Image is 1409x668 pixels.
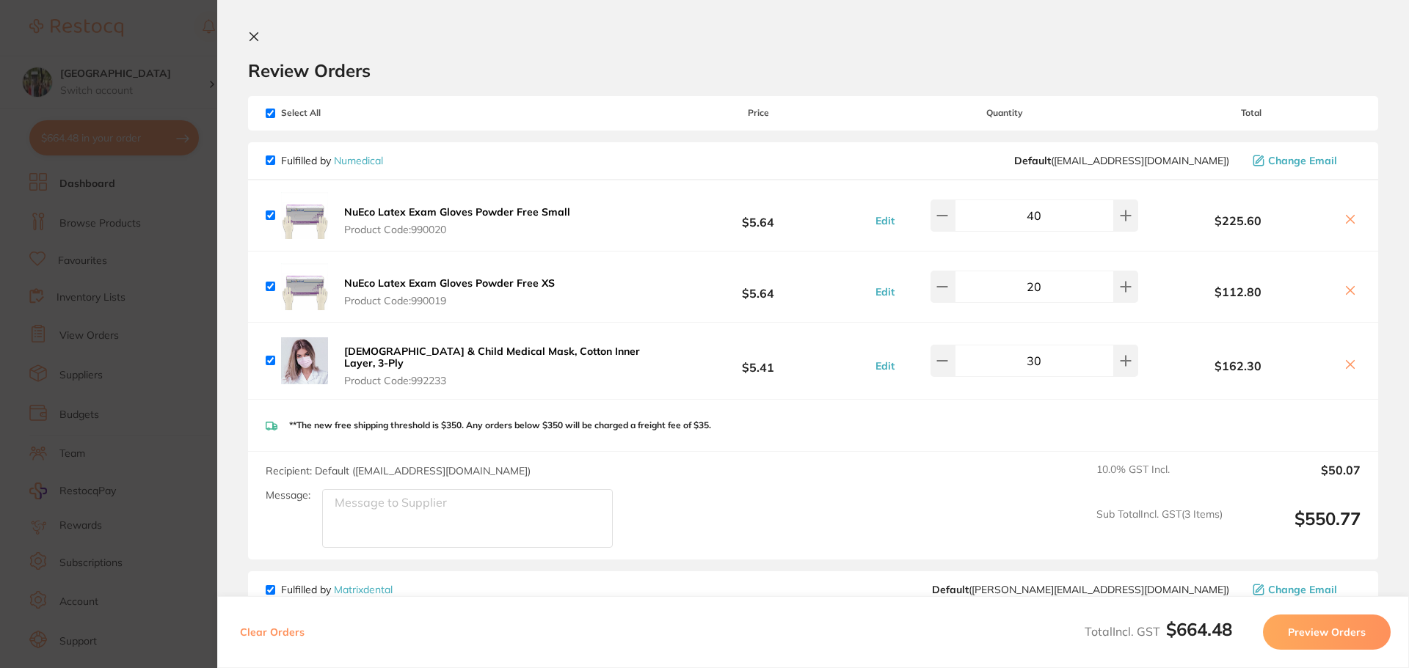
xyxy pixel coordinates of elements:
span: 10.0 % GST Incl. [1096,463,1223,496]
b: Default [932,583,969,596]
b: [DEMOGRAPHIC_DATA] & Child Medical Mask, Cotton Inner Layer, 3-Ply [344,345,640,370]
img: cTJ1cTRmMg [281,263,328,310]
b: NuEco Latex Exam Gloves Powder Free XS [344,276,555,290]
img: Profile image for Restocq [33,26,57,50]
i: Discount will be applied on the supplier’s end. [64,124,252,150]
img: a3R3d21kdA [281,337,328,384]
div: 🌱Get 20% off all RePractice products on Restocq until [DATE]. Simply head to Browse Products and ... [64,66,261,153]
a: Matrixdental [334,583,393,596]
div: message notification from Restocq, 2d ago. Hi Bev, Choose a greener path in healthcare! 🌱Get 20% ... [22,13,272,271]
span: peter@matrixdental.com.au [932,584,1229,595]
a: Numedical [334,154,383,167]
b: $5.41 [649,347,867,374]
span: Total [1142,108,1361,118]
output: $550.77 [1234,508,1361,548]
span: Recipient: Default ( [EMAIL_ADDRESS][DOMAIN_NAME] ) [266,464,531,477]
b: $225.60 [1142,214,1334,227]
span: Change Email [1268,155,1337,166]
p: Fulfilled by [281,584,393,595]
img: aDNra2V2Mw [281,192,328,239]
button: Preview Orders [1263,614,1391,650]
span: Quantity [868,108,1142,118]
button: NuEco Latex Exam Gloves Powder Free XS Product Code:990019 [340,276,559,307]
button: Edit [871,285,899,298]
b: $112.80 [1142,285,1334,298]
b: NuEco Latex Exam Gloves Powder Free Small [344,205,570,219]
span: Product Code: 992233 [344,375,644,386]
button: NuEco Latex Exam Gloves Powder Free Small Product Code:990020 [340,205,575,236]
b: Default [1014,154,1051,167]
div: Message content [64,23,261,243]
button: Change Email [1248,154,1361,167]
h2: Review Orders [248,59,1378,81]
button: Edit [871,359,899,372]
span: Product Code: 990020 [344,224,570,235]
div: Choose a greener path in healthcare! [64,44,261,59]
span: Change Email [1268,584,1337,595]
button: Change Email [1248,583,1361,596]
button: Edit [871,214,899,227]
span: Product Code: 990019 [344,295,555,307]
button: [DEMOGRAPHIC_DATA] & Child Medical Mask, Cotton Inner Layer, 3-Ply Product Code:992233 [340,345,649,387]
b: $5.64 [649,273,867,300]
button: Clear Orders [236,614,309,650]
span: Select All [266,108,412,118]
p: **The new free shipping threshold is $350. Any orders below $350 will be charged a freight fee of... [289,420,711,430]
output: $50.07 [1234,463,1361,496]
b: $162.30 [1142,359,1334,372]
b: $664.48 [1166,618,1232,640]
p: Message from Restocq, sent 2d ago [64,249,261,262]
b: $5.64 [649,202,867,229]
span: orders@numedical.com.au [1014,155,1229,166]
label: Message: [266,489,310,502]
span: Sub Total Incl. GST ( 3 Items) [1096,508,1223,548]
span: Price [649,108,867,118]
div: Hi [PERSON_NAME], [64,23,261,37]
span: Total Incl. GST [1085,624,1232,639]
p: Fulfilled by [281,155,383,166]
